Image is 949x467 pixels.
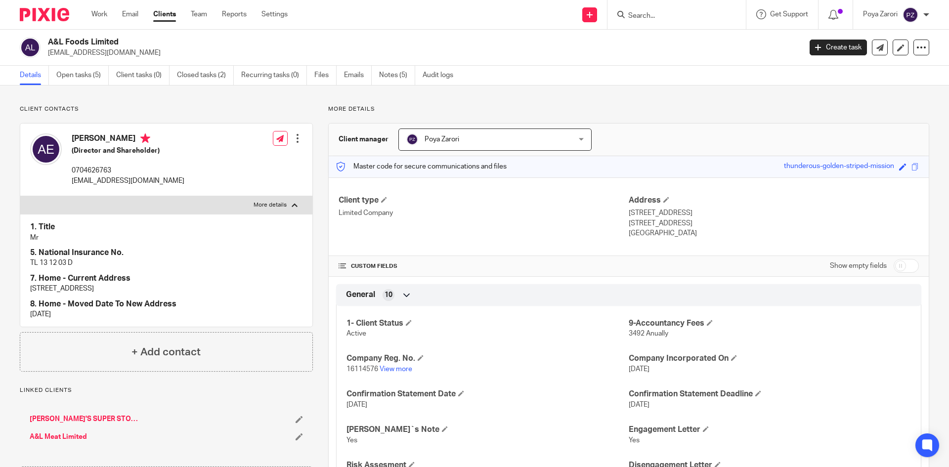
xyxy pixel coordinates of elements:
span: Yes [629,437,640,444]
h4: 9-Accountancy Fees [629,318,911,329]
a: Clients [153,9,176,19]
a: View more [380,366,412,373]
p: TL 13 12 03 D [30,258,302,268]
span: 16114576 [346,366,378,373]
p: Mr [30,233,302,243]
p: [EMAIL_ADDRESS][DOMAIN_NAME] [72,176,184,186]
p: Client contacts [20,105,313,113]
p: [STREET_ADDRESS] [629,208,919,218]
h4: 1- Client Status [346,318,629,329]
h4: 7. Home - Current Address [30,273,302,284]
p: [STREET_ADDRESS] [629,218,919,228]
p: More details [254,201,287,209]
h2: A&L Foods Limited [48,37,646,47]
p: [DATE] [30,309,302,319]
p: Linked clients [20,386,313,394]
i: Primary [140,133,150,143]
a: Emails [344,66,372,85]
a: Recurring tasks (0) [241,66,307,85]
h4: 5. National Insurance No. [30,248,302,258]
h4: CUSTOM FIELDS [339,262,629,270]
a: Closed tasks (2) [177,66,234,85]
span: [DATE] [629,401,649,408]
h4: Company Incorporated On [629,353,911,364]
img: svg%3E [30,133,62,165]
a: [PERSON_NAME]'S SUPER STORE LTD [30,414,139,424]
span: Get Support [770,11,808,18]
h4: Confirmation Statement Date [346,389,629,399]
span: Yes [346,437,357,444]
h5: (Director and Shareholder) [72,146,184,156]
a: Files [314,66,337,85]
p: [GEOGRAPHIC_DATA] [629,228,919,238]
a: Email [122,9,138,19]
img: svg%3E [406,133,418,145]
h4: + Add contact [131,344,201,360]
span: [DATE] [346,401,367,408]
h4: Company Reg. No. [346,353,629,364]
h4: 1. Title [30,222,302,232]
a: Work [91,9,107,19]
a: Reports [222,9,247,19]
h4: Confirmation Statement Deadline [629,389,911,399]
a: Notes (5) [379,66,415,85]
p: Master code for secure communications and files [336,162,507,171]
label: Show empty fields [830,261,887,271]
p: [STREET_ADDRESS] [30,284,302,294]
a: A&L Meat Limited [30,432,87,442]
p: [EMAIL_ADDRESS][DOMAIN_NAME] [48,48,795,58]
span: Active [346,330,366,337]
span: 3492 Anually [629,330,668,337]
h4: 8. Home - Moved Date To New Address [30,299,302,309]
a: Team [191,9,207,19]
img: svg%3E [903,7,918,23]
a: Create task [810,40,867,55]
img: Pixie [20,8,69,21]
div: thunderous-golden-striped-mission [784,161,894,172]
p: More details [328,105,929,113]
input: Search [627,12,716,21]
h4: Client type [339,195,629,206]
a: Client tasks (0) [116,66,170,85]
a: Open tasks (5) [56,66,109,85]
h4: [PERSON_NAME]`s Note [346,425,629,435]
a: Details [20,66,49,85]
span: [DATE] [629,366,649,373]
span: Poya Zarori [425,136,459,143]
h3: Client manager [339,134,388,144]
h4: Engagement Letter [629,425,911,435]
p: 0704626763 [72,166,184,175]
h4: [PERSON_NAME] [72,133,184,146]
h4: Address [629,195,919,206]
span: General [346,290,375,300]
img: svg%3E [20,37,41,58]
span: 10 [385,290,392,300]
p: Limited Company [339,208,629,218]
p: Poya Zarori [863,9,898,19]
a: Audit logs [423,66,461,85]
a: Settings [261,9,288,19]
